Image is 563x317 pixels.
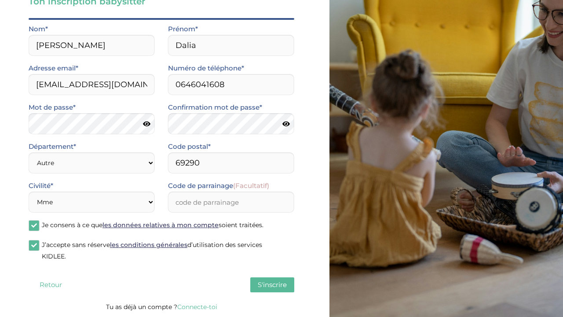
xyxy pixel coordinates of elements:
label: Mot de passe* [29,102,76,113]
label: Département* [29,141,76,152]
span: J’accepte sans réserve d’utilisation des services KIDLEE. [42,241,262,260]
input: code de parrainage [168,192,294,213]
input: Nom [29,35,155,56]
a: Connecte-toi [177,303,217,311]
span: S'inscrire [258,280,287,289]
label: Code de parrainage [168,180,269,192]
a: les données relatives à mon compte [102,221,219,229]
label: Adresse email* [29,63,78,74]
input: Code postal [168,152,294,173]
span: Je consens à ce que soient traitées. [42,221,263,229]
input: Prénom [168,35,294,56]
span: (Facultatif) [233,181,269,190]
p: Tu as déjà un compte ? [29,301,294,313]
label: Civilité* [29,180,53,192]
label: Code postal* [168,141,211,152]
input: Email [29,74,155,95]
label: Numéro de téléphone* [168,63,244,74]
label: Prénom* [168,23,198,35]
button: Retour [29,277,73,292]
button: S'inscrire [250,277,294,292]
input: Numero de telephone [168,74,294,95]
label: Confirmation mot de passe* [168,102,262,113]
a: les conditions générales [110,241,187,249]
